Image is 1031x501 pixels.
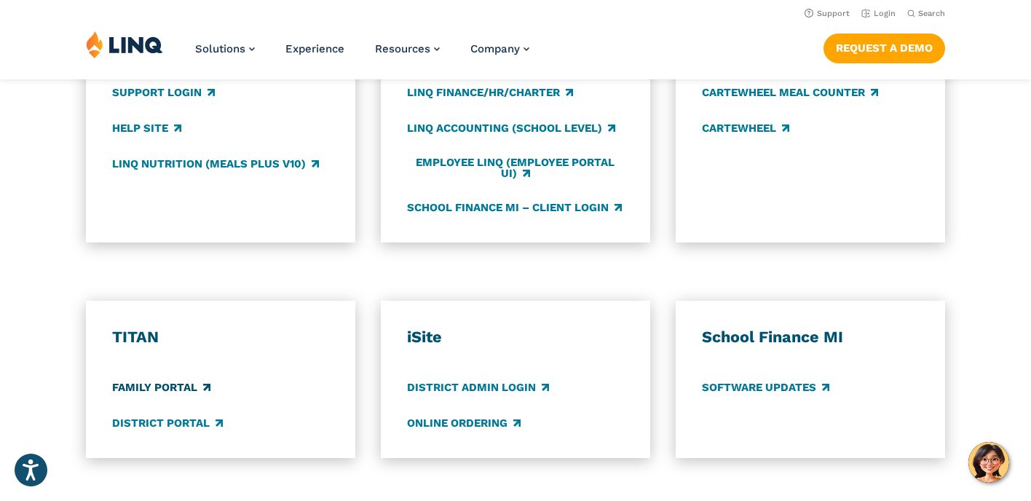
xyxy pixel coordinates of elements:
[407,200,622,216] a: School Finance MI – Client Login
[823,33,945,63] a: Request a Demo
[112,84,215,100] a: Support Login
[702,120,789,136] a: CARTEWHEEL
[407,327,625,347] h3: iSite
[702,379,829,395] a: Software Updates
[702,84,878,100] a: CARTEWHEEL Meal Counter
[112,327,330,347] h3: TITAN
[918,9,945,18] span: Search
[285,42,344,55] a: Experience
[470,42,520,55] span: Company
[375,42,430,55] span: Resources
[907,8,945,19] button: Open Search Bar
[195,42,245,55] span: Solutions
[861,9,896,18] a: Login
[195,42,255,55] a: Solutions
[407,120,615,136] a: LINQ Accounting (school level)
[805,9,850,18] a: Support
[470,42,529,55] a: Company
[112,379,210,395] a: Family Portal
[375,42,440,55] a: Resources
[407,156,625,180] a: Employee LINQ (Employee Portal UI)
[968,442,1009,483] button: Hello, have a question? Let’s chat.
[112,120,181,136] a: Help Site
[407,416,521,432] a: Online Ordering
[823,31,945,63] nav: Button Navigation
[112,156,319,172] a: LINQ Nutrition (Meals Plus v10)
[195,31,529,79] nav: Primary Navigation
[112,416,223,432] a: District Portal
[86,31,163,58] img: LINQ | K‑12 Software
[407,84,573,100] a: LINQ Finance/HR/Charter
[702,327,920,347] h3: School Finance MI
[407,379,549,395] a: District Admin Login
